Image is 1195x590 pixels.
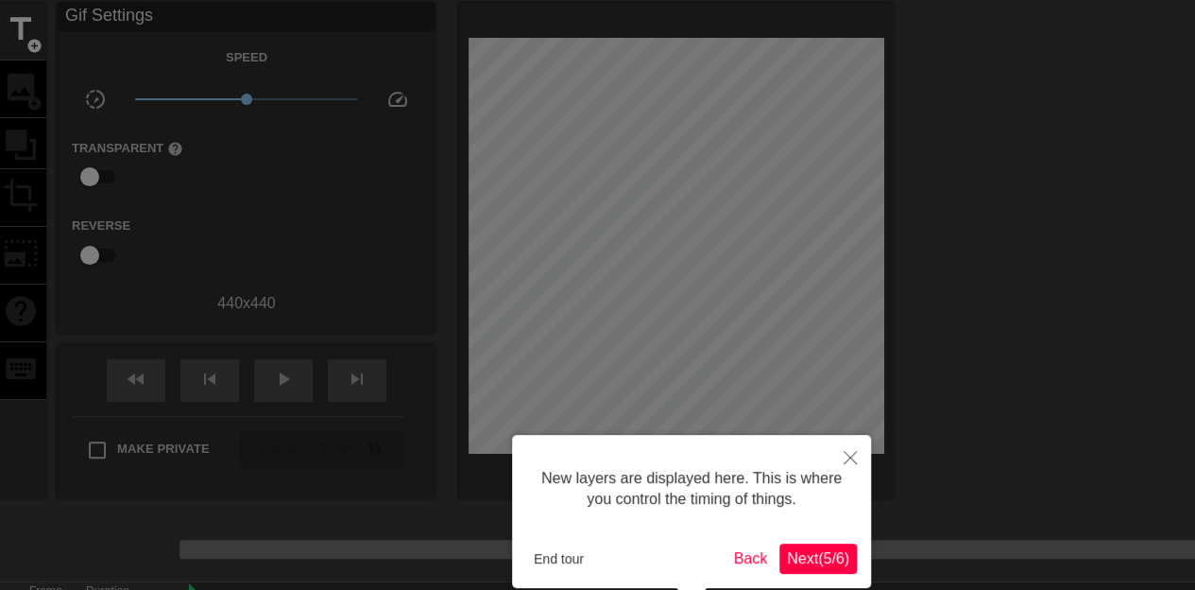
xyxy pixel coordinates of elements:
label: Reverse [72,217,130,235]
label: Speed [226,48,267,67]
span: Next ( 5 / 6 ) [787,550,849,566]
span: help [167,141,183,157]
span: skip_previous [198,368,221,390]
div: 440 x 440 [58,292,435,315]
span: fast_rewind [125,368,147,390]
button: Next [779,544,857,574]
span: Make Private [117,440,210,459]
button: Close [829,435,871,478]
label: Transparent [72,139,183,158]
div: Gif Settings [58,3,435,31]
span: title [3,11,39,47]
button: Back [726,544,776,574]
span: speed [386,88,409,111]
div: New layers are displayed here. This is where you control the timing of things. [526,449,857,529]
span: add_circle [26,38,43,54]
button: End tour [526,545,591,573]
span: play_arrow [272,368,295,390]
span: skip_next [346,368,368,390]
span: slow_motion_video [84,88,107,111]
